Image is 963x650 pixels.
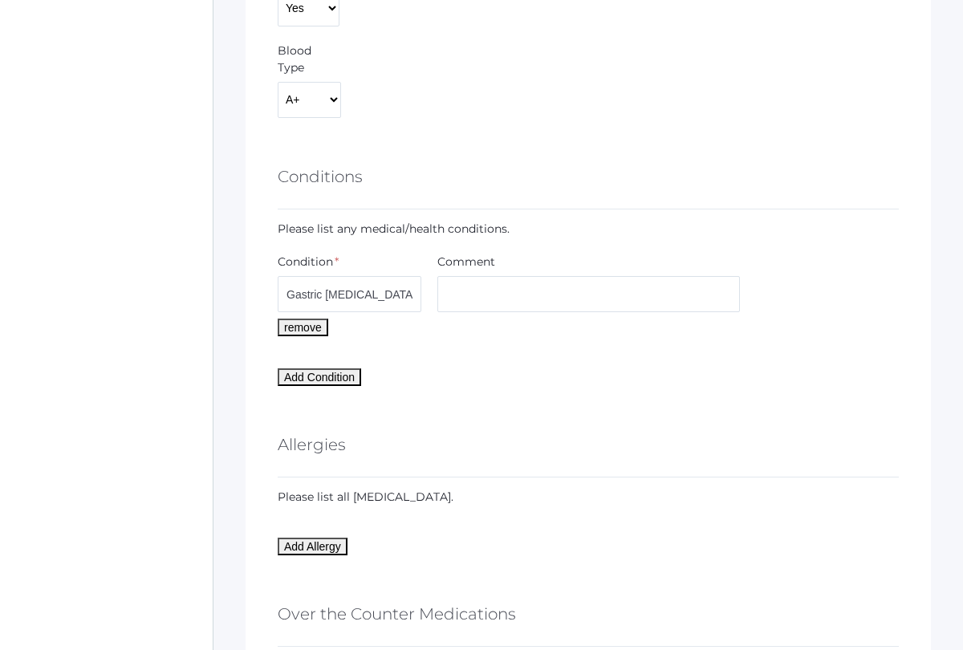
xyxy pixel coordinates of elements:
label: Comment [437,254,495,270]
label: Blood Type [278,43,339,76]
h5: Allergies [278,431,346,458]
label: Condition [278,254,333,270]
h5: Over the Counter Medications [278,600,516,628]
h5: Conditions [278,163,363,190]
button: Add Condition [278,368,361,386]
button: remove [278,319,328,336]
button: Add Allergy [278,538,347,555]
p: Please list all [MEDICAL_DATA]. [278,489,899,506]
p: Please list any medical/health conditions. [278,221,899,238]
